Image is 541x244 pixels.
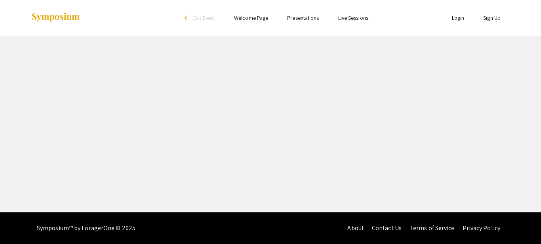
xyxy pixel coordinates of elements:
a: Presentations [287,14,319,21]
a: About [347,224,364,232]
div: Symposium™ by ForagerOne © 2025 [37,212,135,244]
img: Symposium by ForagerOne [31,12,80,23]
a: Live Sessions [338,14,368,21]
a: Login [452,14,465,21]
a: Privacy Policy [463,224,500,232]
div: arrow_back_ios [185,15,189,20]
a: Contact Us [372,224,402,232]
a: Welcome Page [234,14,268,21]
a: Terms of Service [410,224,455,232]
span: Exit Event [193,14,215,21]
a: Sign Up [483,14,501,21]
